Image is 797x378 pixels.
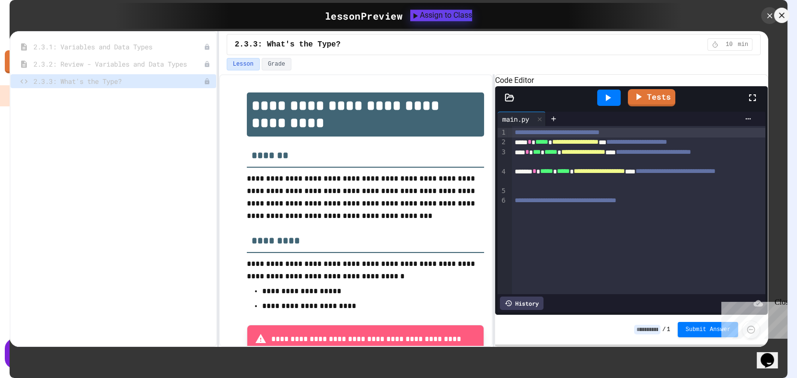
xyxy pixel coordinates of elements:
div: History [500,297,543,310]
span: / [662,326,666,333]
div: Unpublished [204,44,210,50]
a: Tests [628,89,675,106]
span: Submit Answer [685,326,730,333]
span: 2.3.3: What's the Type? [34,76,204,86]
span: 2.3.3: What's the Type? [235,39,341,50]
div: 4 [497,167,507,187]
iframe: chat widget [757,340,787,368]
div: Unpublished [204,61,210,68]
div: 6 [497,196,507,206]
div: Chat with us now!Close [4,4,66,61]
div: Assign to Class [410,10,472,21]
iframe: chat widget [717,298,787,339]
span: 2.3.2: Review - Variables and Data Types [34,59,204,69]
div: 5 [497,186,507,196]
div: lesson Preview [325,9,403,23]
button: Grade [262,58,291,70]
button: Lesson [227,58,260,70]
h6: Code Editor [495,75,768,86]
span: min [738,41,748,48]
div: 1 [497,128,507,137]
div: 2 [497,137,507,147]
div: main.py [497,114,534,124]
span: 1 [667,326,670,333]
span: 10 [721,41,737,48]
span: 2.3.1: Variables and Data Types [34,42,204,52]
div: Unpublished [204,78,210,85]
div: 3 [497,148,507,167]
